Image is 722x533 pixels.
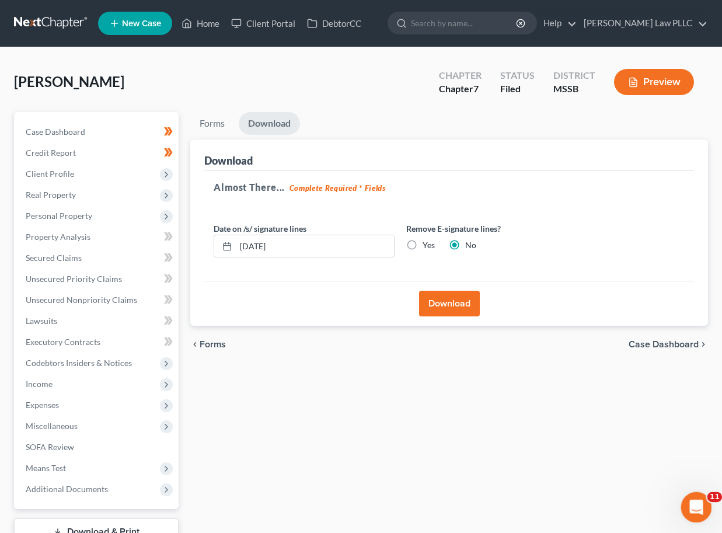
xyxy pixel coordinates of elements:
label: Yes [423,239,435,251]
div: Filed [500,82,535,96]
a: Lawsuits [16,311,179,332]
a: Unsecured Priority Claims [16,269,179,290]
a: Client Portal [225,13,301,34]
span: Codebtors Insiders & Notices [26,358,132,368]
div: Chapter [439,82,482,96]
i: chevron_left [190,340,200,349]
a: Credit Report [16,142,179,163]
a: Property Analysis [16,227,179,248]
span: 7 [473,83,479,94]
label: No [465,239,476,251]
span: Lawsuits [26,316,57,326]
a: Unsecured Nonpriority Claims [16,290,179,311]
span: Unsecured Nonpriority Claims [26,295,137,305]
a: Case Dashboard chevron_right [629,340,708,349]
h5: Almost There... [214,180,685,194]
button: Send a message… [200,378,219,396]
p: The team can also help [57,15,145,26]
i: chevron_right [699,340,708,349]
span: Client Profile [26,169,74,179]
a: Forms [190,112,234,135]
a: Download [239,112,300,135]
span: Case Dashboard [26,127,85,137]
span: Personal Property [26,211,92,221]
textarea: Message… [10,358,224,378]
a: Help [538,13,577,34]
span: Real Property [26,190,76,200]
span: Executory Contracts [26,337,100,347]
div: Status [500,69,535,82]
span: Secured Claims [26,253,82,263]
a: Home [176,13,225,34]
div: Download [204,154,253,168]
span: Unsecured Priority Claims [26,274,122,284]
button: Preview [614,69,694,95]
button: Emoji picker [18,382,27,392]
span: Credit Report [26,148,76,158]
label: Remove E-signature lines? [406,222,587,235]
span: Means Test [26,463,66,473]
input: MM/DD/YYYY [236,235,394,257]
strong: Complete Required * Fields [290,183,386,193]
a: Executory Contracts [16,332,179,353]
iframe: Intercom live chat [681,492,712,523]
a: DebtorCC [301,13,367,34]
span: Income [26,379,53,389]
div: MSSB [553,82,595,96]
span: [PERSON_NAME] [14,73,124,90]
button: Download [419,291,480,316]
span: Expenses [26,400,59,410]
span: Case Dashboard [629,340,699,349]
img: Profile image for Operator [33,6,52,25]
span: SOFA Review [26,442,74,452]
span: Miscellaneous [26,421,78,431]
button: go back [8,5,30,27]
a: Secured Claims [16,248,179,269]
a: Case Dashboard [16,121,179,142]
span: Additional Documents [26,484,108,494]
div: Close [205,5,226,26]
div: District [553,69,595,82]
a: [PERSON_NAME] Law PLLC [578,13,707,34]
h1: Operator [57,6,98,15]
button: Home [183,5,205,27]
div: Chapter [439,69,482,82]
button: chevron_left Forms [190,340,242,349]
span: New Case [122,19,161,28]
a: SOFA Review [16,437,179,458]
label: Date on /s/ signature lines [214,222,306,235]
input: Search by name... [411,12,518,34]
span: Forms [200,340,226,349]
span: Property Analysis [26,232,90,242]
